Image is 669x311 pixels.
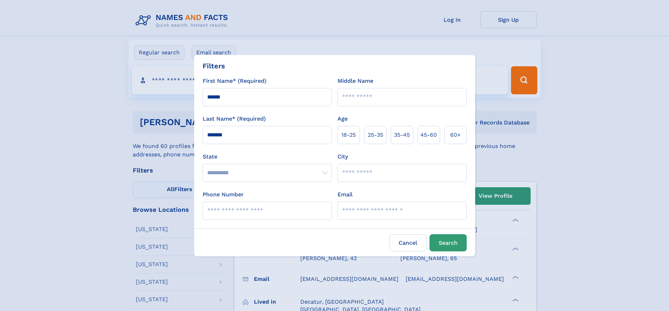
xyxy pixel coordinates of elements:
label: Middle Name [337,77,373,85]
label: State [203,153,332,161]
label: Age [337,115,348,123]
label: First Name* (Required) [203,77,267,85]
span: 25‑35 [368,131,383,139]
div: Filters [203,61,225,71]
label: Phone Number [203,190,244,199]
label: Cancel [389,234,427,251]
button: Search [429,234,467,251]
span: 45‑60 [420,131,437,139]
span: 35‑45 [394,131,410,139]
label: City [337,153,348,161]
span: 18‑25 [341,131,356,139]
label: Last Name* (Required) [203,115,266,123]
span: 60+ [450,131,461,139]
label: Email [337,190,353,199]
